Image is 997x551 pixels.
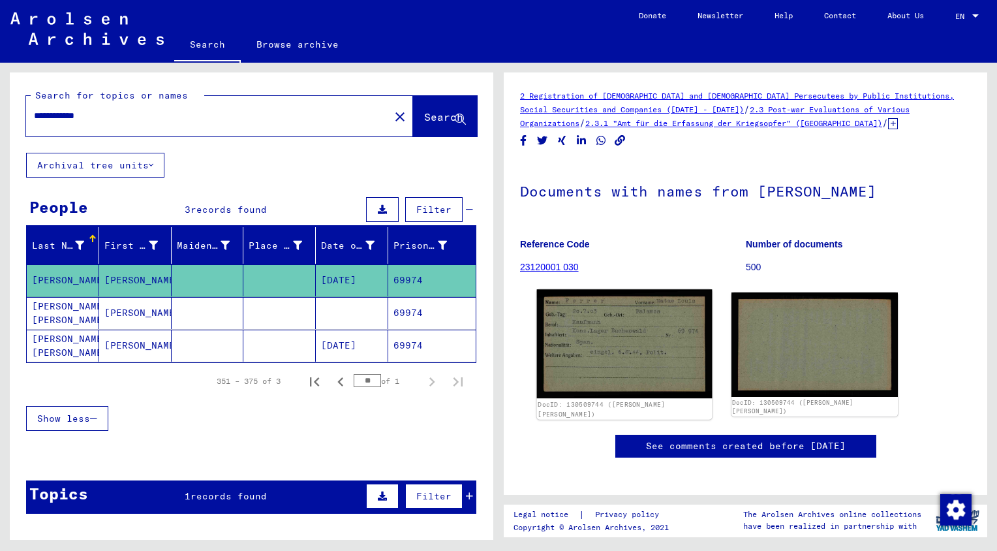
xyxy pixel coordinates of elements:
img: 002.jpg [731,292,898,397]
div: of 1 [354,375,419,387]
mat-cell: [PERSON_NAME] [99,297,172,329]
a: DocID: 130509744 ([PERSON_NAME] [PERSON_NAME]) [732,399,853,415]
a: 2.3.1 "Amt für die Erfassung der Kriegsopfer" ([GEOGRAPHIC_DATA]) [585,118,882,128]
button: Previous page [328,368,354,394]
span: / [579,117,585,129]
a: 2 Registration of [DEMOGRAPHIC_DATA] and [DEMOGRAPHIC_DATA] Persecutees by Public Institutions, S... [520,91,954,114]
p: The Arolsen Archives online collections [743,509,921,520]
div: Prisoner # [393,239,447,253]
img: Arolsen_neg.svg [10,12,164,45]
span: records found [191,490,267,502]
mat-header-cell: Place of Birth [243,227,316,264]
div: Prisoner # [393,235,463,256]
b: Number of documents [746,239,843,249]
a: See comments created before [DATE] [646,439,846,453]
mat-header-cell: Maiden Name [172,227,244,264]
button: Search [413,96,477,136]
span: Filter [416,204,452,215]
mat-cell: [PERSON_NAME] [PERSON_NAME] [27,297,99,329]
p: 500 [746,260,971,274]
span: 1 [185,490,191,502]
button: Filter [405,197,463,222]
button: Show less [26,406,108,431]
span: Show less [37,413,90,424]
button: Filter [405,484,463,509]
mat-cell: [PERSON_NAME] [99,264,172,296]
span: Filter [416,490,452,502]
div: Change consent [940,494,971,525]
div: People [29,195,88,219]
a: Browse archive [241,29,354,60]
mat-cell: 69974 [388,297,476,329]
div: Maiden Name [177,239,230,253]
a: Legal notice [514,508,579,522]
span: 3 [185,204,191,215]
button: Share on LinkedIn [575,133,589,149]
img: 001.jpg [537,289,712,398]
span: records found [191,204,267,215]
a: 23120001 030 [520,262,579,272]
mat-cell: [DATE] [316,264,388,296]
mat-cell: 69974 [388,330,476,362]
button: Clear [387,103,413,129]
mat-cell: 69974 [388,264,476,296]
h1: Documents with names from [PERSON_NAME] [520,161,971,219]
span: / [882,117,888,129]
div: Place of Birth [249,239,302,253]
div: 351 – 375 of 3 [217,375,281,387]
b: Reference Code [520,239,590,249]
button: Next page [419,368,445,394]
mat-header-cell: Last Name [27,227,99,264]
a: Privacy policy [585,508,675,522]
button: Share on Twitter [536,133,549,149]
a: Search [174,29,241,63]
button: Share on WhatsApp [594,133,608,149]
mat-cell: [PERSON_NAME] [27,264,99,296]
div: Maiden Name [177,235,247,256]
div: Place of Birth [249,235,318,256]
p: Copyright © Arolsen Archives, 2021 [514,522,675,533]
span: EN [955,12,970,21]
button: First page [301,368,328,394]
div: First Name [104,235,174,256]
mat-cell: [PERSON_NAME] [PERSON_NAME] [PERSON_NAME] [PERSON_NAME] [27,330,99,362]
div: Topics [29,482,88,505]
div: First Name [104,239,158,253]
img: Change consent [940,494,972,526]
button: Last page [445,368,471,394]
mat-header-cell: Prisoner # [388,227,476,264]
img: yv_logo.png [933,504,982,537]
div: Last Name [32,239,84,253]
span: / [744,103,750,115]
div: | [514,508,675,522]
mat-header-cell: First Name [99,227,172,264]
div: Date of Birth [321,239,375,253]
div: Last Name [32,235,100,256]
a: DocID: 130509744 ([PERSON_NAME] [PERSON_NAME]) [538,401,665,418]
p: have been realized in partnership with [743,520,921,532]
button: Share on Xing [555,133,569,149]
mat-header-cell: Date of Birth [316,227,388,264]
button: Archival tree units [26,153,164,178]
button: Share on Facebook [517,133,530,149]
mat-cell: [DATE] [316,330,388,362]
mat-label: Search for topics or names [35,89,188,101]
mat-icon: close [392,109,408,125]
div: Date of Birth [321,235,391,256]
span: Search [424,110,463,123]
mat-cell: [PERSON_NAME] [99,330,172,362]
button: Copy link [613,133,627,149]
